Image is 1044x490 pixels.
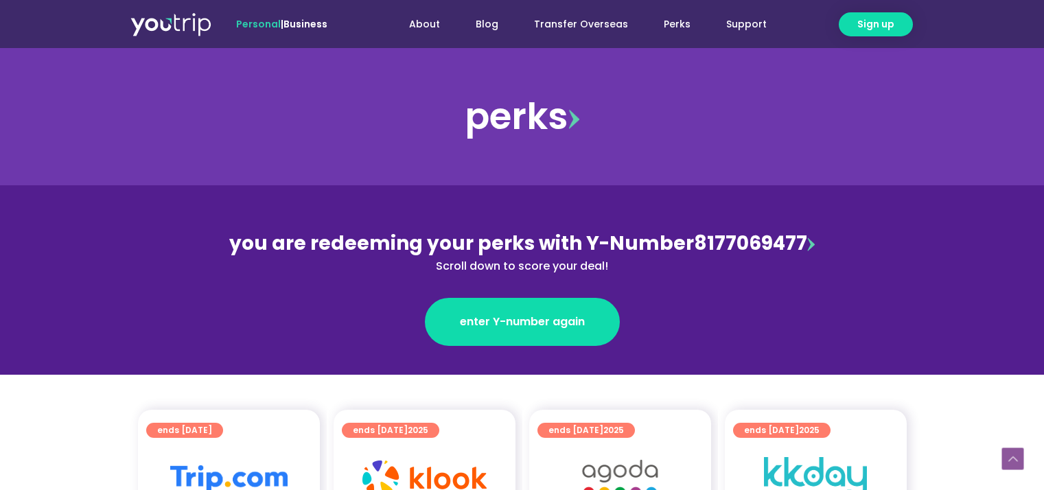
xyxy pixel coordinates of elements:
span: 2025 [799,424,820,436]
a: Transfer Overseas [516,12,646,37]
a: ends [DATE]2025 [733,423,831,438]
span: ends [DATE] [353,423,428,438]
span: Sign up [857,17,894,32]
a: Business [283,17,327,31]
a: Blog [458,12,516,37]
span: ends [DATE] [157,423,212,438]
nav: Menu [364,12,785,37]
a: ends [DATE]2025 [537,423,635,438]
span: 2025 [603,424,624,436]
a: Sign up [839,12,913,36]
span: ends [DATE] [744,423,820,438]
span: ends [DATE] [548,423,624,438]
div: 8177069477 [224,229,820,275]
a: ends [DATE]2025 [342,423,439,438]
a: About [391,12,458,37]
span: you are redeeming your perks with Y-Number [229,230,694,257]
div: Scroll down to score your deal! [224,258,820,275]
span: Personal [236,17,281,31]
a: Support [708,12,785,37]
a: Perks [646,12,708,37]
a: enter Y-number again [425,298,620,346]
a: ends [DATE] [146,423,223,438]
span: 2025 [408,424,428,436]
span: enter Y-number again [460,314,585,330]
span: | [236,17,327,31]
